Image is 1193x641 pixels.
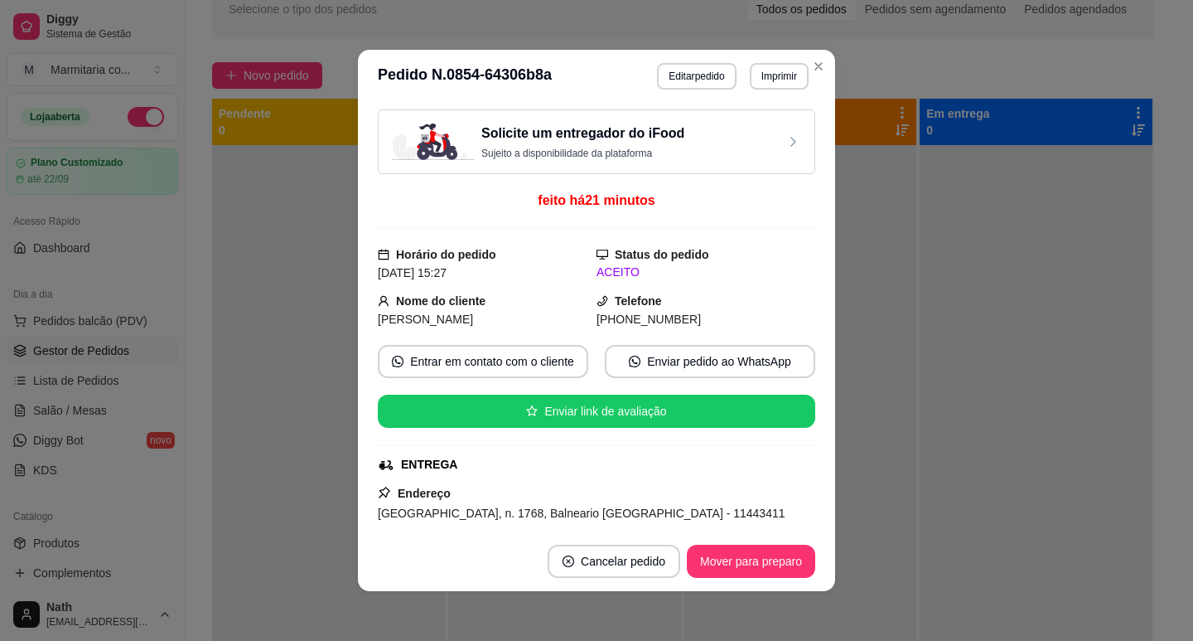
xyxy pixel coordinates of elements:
[378,266,447,279] span: [DATE] 15:27
[615,248,709,261] strong: Status do pedido
[687,545,815,578] button: Mover para preparo
[392,124,475,160] img: delivery-image
[378,507,785,520] span: [GEOGRAPHIC_DATA], n. 1768, Balneario [GEOGRAPHIC_DATA] - 11443411
[596,295,608,307] span: phone
[378,63,552,90] h3: Pedido N. 0854-64306b8a
[396,248,496,261] strong: Horário do pedido
[526,405,538,417] span: star
[596,313,701,326] span: [PHONE_NUMBER]
[378,313,473,326] span: [PERSON_NAME]
[392,356,403,367] span: whats-app
[538,193,654,207] span: feito há 21 minutos
[548,545,680,578] button: close-circleCancelar pedido
[398,487,451,500] strong: Endereço
[657,63,736,90] button: Editarpedido
[750,63,809,90] button: Imprimir
[396,294,485,308] strong: Nome do cliente
[401,456,457,473] div: ENTREGA
[615,294,662,308] strong: Telefone
[629,356,640,367] span: whats-app
[378,249,389,260] span: calendar
[378,345,588,378] button: whats-appEntrar em contato com o cliente
[481,147,684,160] p: Sujeito a disponibilidade da plataforma
[605,345,815,378] button: whats-appEnviar pedido ao WhatsApp
[378,295,389,307] span: user
[596,264,815,281] div: ACEITO
[481,124,684,143] h3: Solicite um entregador do iFood
[378,395,815,428] button: starEnviar link de avaliação
[805,53,832,80] button: Close
[596,249,608,260] span: desktop
[563,556,574,567] span: close-circle
[378,486,391,499] span: pushpin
